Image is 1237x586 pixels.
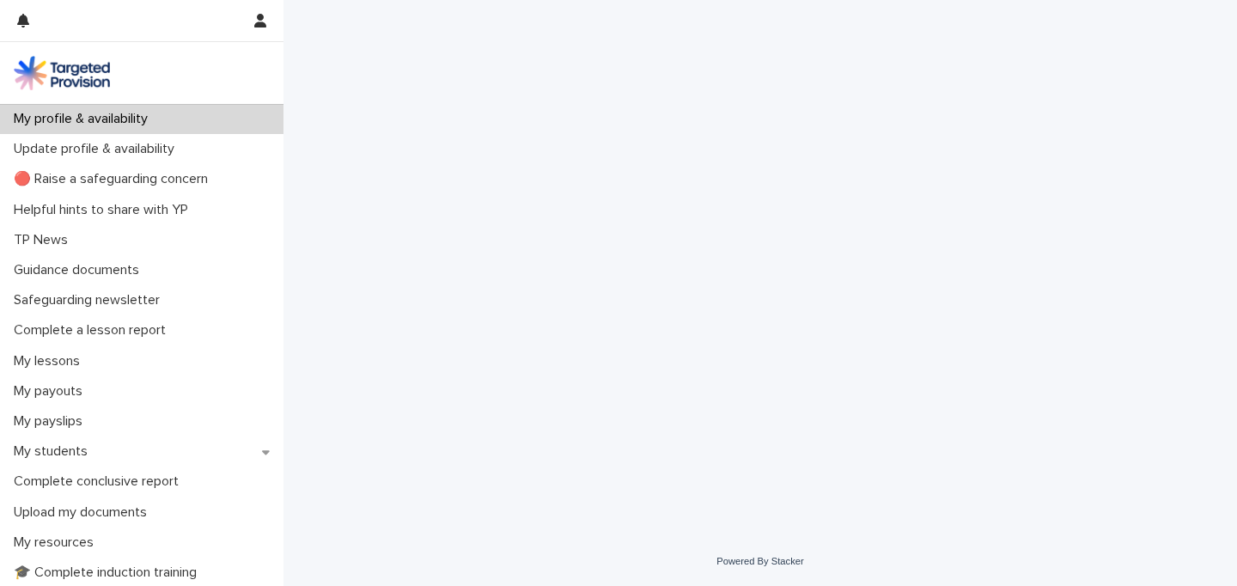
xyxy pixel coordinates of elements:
[7,141,188,157] p: Update profile & availability
[7,413,96,430] p: My payslips
[716,556,803,566] a: Powered By Stacker
[7,202,202,218] p: Helpful hints to share with YP
[7,353,94,369] p: My lessons
[7,292,174,308] p: Safeguarding newsletter
[7,171,222,187] p: 🔴 Raise a safeguarding concern
[7,322,180,339] p: Complete a lesson report
[7,534,107,551] p: My resources
[7,473,192,490] p: Complete conclusive report
[7,111,161,127] p: My profile & availability
[7,383,96,400] p: My payouts
[7,232,82,248] p: TP News
[7,443,101,460] p: My students
[7,262,153,278] p: Guidance documents
[7,504,161,521] p: Upload my documents
[14,56,110,90] img: M5nRWzHhSzIhMunXDL62
[7,565,210,581] p: 🎓 Complete induction training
